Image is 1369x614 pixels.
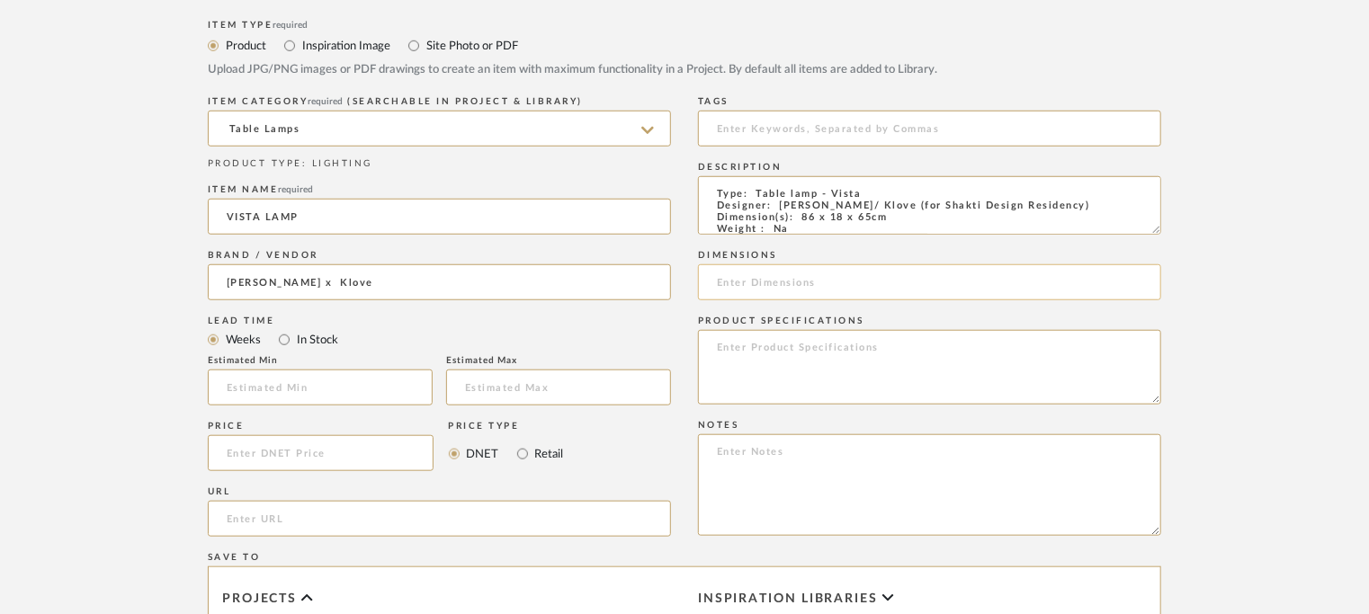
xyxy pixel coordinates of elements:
input: Estimated Max [446,369,671,405]
div: Price Type [449,421,564,432]
input: Unknown [208,264,671,300]
div: Save To [208,552,1161,563]
label: Retail [533,444,564,464]
div: ITEM CATEGORY [208,96,671,107]
div: URL [208,486,671,497]
div: Notes [698,420,1161,431]
input: Estimated Min [208,369,433,405]
span: required [309,97,344,106]
div: Description [698,162,1161,173]
input: Enter Dimensions [698,264,1161,300]
label: Inspiration Image [300,36,390,56]
div: Brand / Vendor [208,250,671,261]
span: Projects [222,592,297,607]
label: In Stock [295,330,338,350]
input: Enter URL [208,501,671,537]
label: Site Photo or PDF [425,36,518,56]
div: Estimated Max [446,355,671,366]
input: Type a category to search and select [208,111,671,147]
div: Item name [208,184,671,195]
input: Enter DNET Price [208,435,434,471]
input: Enter Name [208,199,671,235]
span: (Searchable in Project & Library) [348,97,584,106]
label: DNET [465,444,499,464]
div: Estimated Min [208,355,433,366]
div: Dimensions [698,250,1161,261]
span: required [273,21,309,30]
div: Product Specifications [698,316,1161,326]
div: Price [208,421,434,432]
label: Weeks [224,330,261,350]
mat-radio-group: Select price type [449,435,564,471]
div: PRODUCT TYPE [208,157,671,171]
div: Upload JPG/PNG images or PDF drawings to create an item with maximum functionality in a Project. ... [208,61,1161,79]
mat-radio-group: Select item type [208,34,1161,57]
input: Enter Keywords, Separated by Commas [698,111,1161,147]
div: Tags [698,96,1161,107]
span: required [279,185,314,194]
div: Item Type [208,20,1161,31]
span: : LIGHTING [302,159,372,168]
div: Lead Time [208,316,671,326]
label: Product [224,36,266,56]
mat-radio-group: Select item type [208,328,671,351]
span: Inspiration libraries [698,592,878,607]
